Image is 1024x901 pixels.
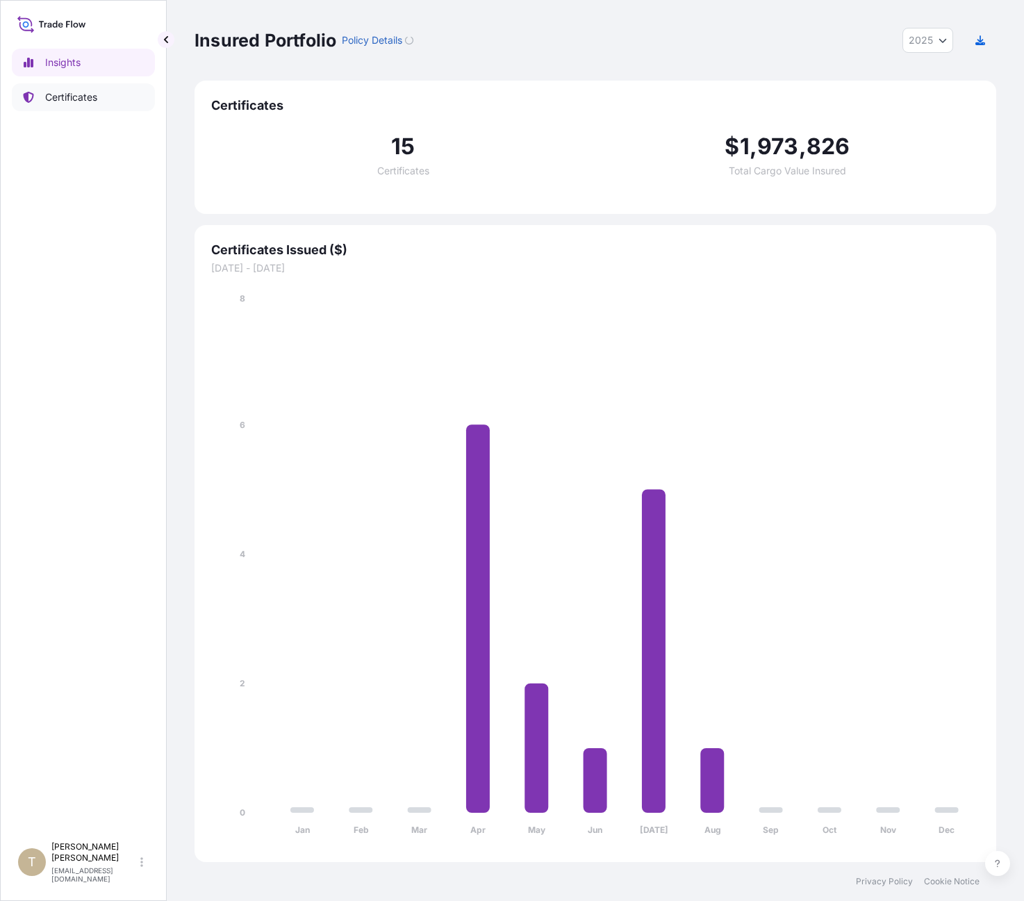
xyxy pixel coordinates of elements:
tspan: [DATE] [640,825,668,835]
tspan: 6 [240,420,245,430]
div: Loading [405,36,413,44]
p: [EMAIL_ADDRESS][DOMAIN_NAME] [51,866,138,883]
span: [DATE] - [DATE] [211,261,980,275]
span: 826 [807,135,850,158]
tspan: 8 [240,293,245,304]
span: Certificates [377,166,429,176]
a: Cookie Notice [924,876,980,887]
a: Insights [12,49,155,76]
a: Certificates [12,83,155,111]
tspan: Mar [411,825,427,835]
tspan: Jan [295,825,310,835]
tspan: Dec [939,825,955,835]
tspan: Aug [704,825,721,835]
p: Policy Details [342,33,402,47]
button: Loading [405,29,413,51]
tspan: Jun [588,825,602,835]
p: Certificates [45,90,97,104]
tspan: May [528,825,546,835]
span: , [799,135,807,158]
tspan: Feb [354,825,369,835]
button: Year Selector [902,28,953,53]
span: Total Cargo Value Insured [729,166,846,176]
span: 973 [757,135,799,158]
tspan: Sep [763,825,779,835]
p: Insured Portfolio [195,29,336,51]
p: Insights [45,56,81,69]
p: [PERSON_NAME] [PERSON_NAME] [51,841,138,863]
tspan: Nov [880,825,897,835]
tspan: 0 [240,807,245,818]
a: Privacy Policy [856,876,913,887]
span: Certificates Issued ($) [211,242,980,258]
tspan: Apr [470,825,486,835]
span: 1 [740,135,750,158]
span: Certificates [211,97,980,114]
span: $ [725,135,739,158]
span: 15 [391,135,415,158]
span: , [750,135,757,158]
tspan: 2 [240,678,245,688]
tspan: Oct [823,825,837,835]
span: 2025 [909,33,933,47]
tspan: 4 [240,549,245,559]
span: T [28,855,36,869]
